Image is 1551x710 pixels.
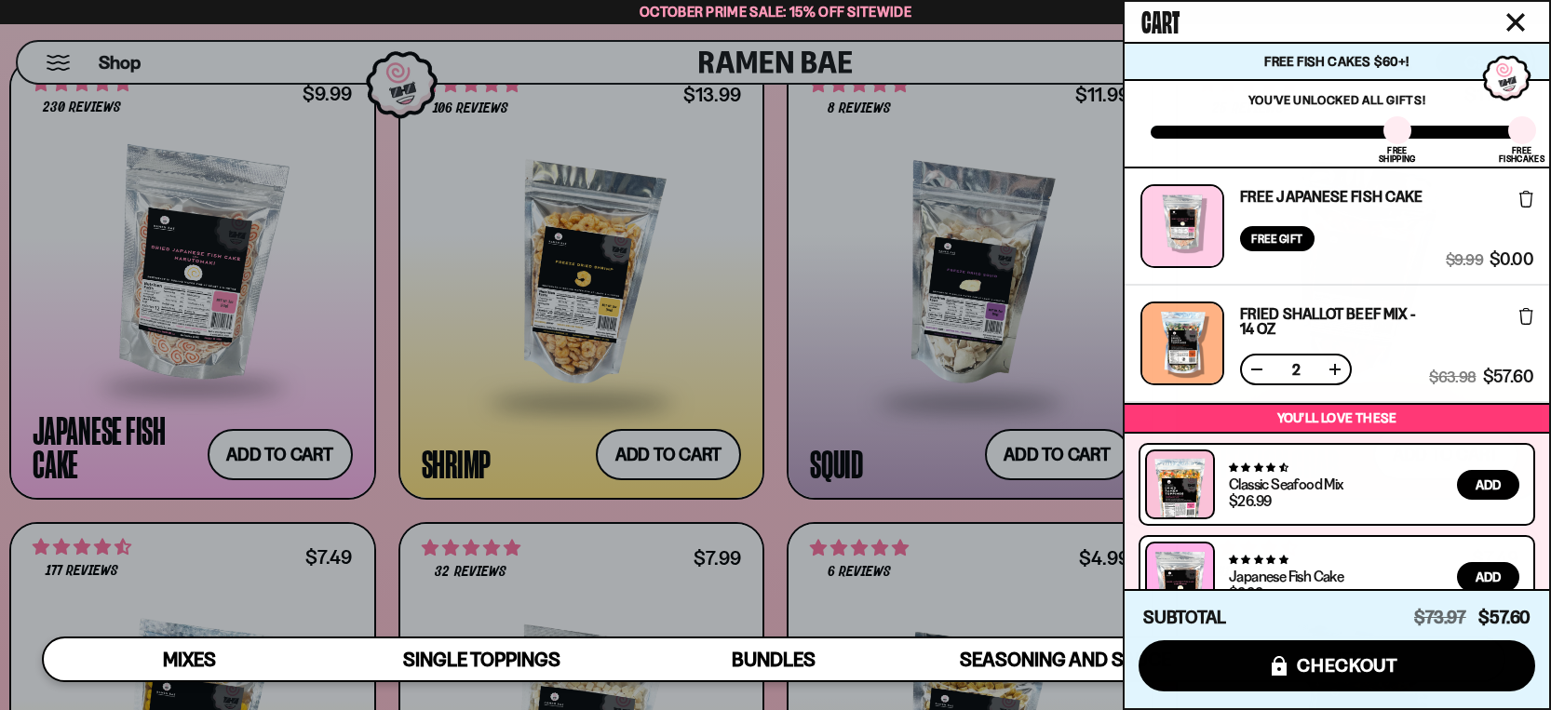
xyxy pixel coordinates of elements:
[1240,189,1423,204] a: Free Japanese Fish Cake
[1446,251,1483,268] span: $9.99
[1429,368,1476,385] span: $63.98
[1151,92,1523,107] p: You've unlocked all gifts!
[1229,493,1271,508] div: $26.99
[1476,570,1501,583] span: Add
[1379,146,1415,163] div: Free Shipping
[44,638,336,680] a: Mixes
[1229,585,1262,600] div: $9.99
[1229,567,1343,585] a: Japanese Fish Cake
[1297,655,1398,676] span: checkout
[627,638,920,680] a: Bundles
[1141,1,1180,38] span: Cart
[1281,362,1311,377] span: 2
[1240,306,1429,336] a: Fried Shallot Beef Mix - 14 OZ
[1139,640,1535,691] button: checkout
[1264,53,1409,70] span: Free Fish Cakes $60+!
[1229,554,1288,566] span: 4.77 stars
[920,638,1212,680] a: Seasoning and Sauce
[1502,8,1530,36] button: Close cart
[732,648,816,671] span: Bundles
[1478,607,1531,628] span: $57.60
[960,648,1171,671] span: Seasoning and Sauce
[163,648,216,671] span: Mixes
[1499,146,1544,163] div: Free Fishcakes
[336,638,628,680] a: Single Toppings
[1476,478,1501,491] span: Add
[1457,470,1519,500] button: Add
[640,3,911,20] span: October Prime Sale: 15% off Sitewide
[1240,226,1315,251] div: Free Gift
[1229,462,1288,474] span: 4.68 stars
[1229,475,1343,493] a: Classic Seafood Mix
[1483,368,1533,385] span: $57.60
[1414,607,1466,628] span: $73.97
[403,648,560,671] span: Single Toppings
[1457,562,1519,592] button: Add
[1490,251,1533,268] span: $0.00
[1143,609,1226,627] h4: Subtotal
[1129,409,1544,427] p: You’ll love these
